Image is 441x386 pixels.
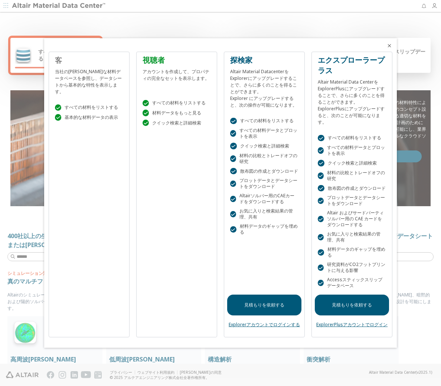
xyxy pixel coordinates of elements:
[240,168,298,174] font: 散布図の作成とダウンロード
[229,321,300,328] a: Explorerアカウントでログインする
[327,246,386,258] font: 材料データのギャップを埋める
[239,193,298,205] font: Altairソルバー用のCAEカードをダウンロードする
[55,114,62,121] div: 
[152,120,201,126] font: クイック検索と詳細検索
[227,295,301,315] a: 見積もりを依頼する
[230,155,236,162] div: 
[386,43,392,49] button: 閉める
[230,211,236,218] div: 
[240,223,299,235] font: 材料データのギャップを埋める
[318,76,386,126] div: Altair Material Data CenterをExplorerPlusにアップグレードすることで、さらに多くのことを得ることができます。 ExplorerPlusにアップグレードすると...
[327,277,386,289] font: Accessスティックスリップデータベース
[318,135,324,142] div: 
[318,160,324,166] div: 
[328,135,381,141] font: すべての材料をリストする
[55,55,123,65] div: 客
[239,153,298,165] font: 材料の比較とトレードオフの研究
[318,147,324,154] div: 
[143,110,149,116] div: 
[239,178,298,189] font: プロットデータとデータシートをダウンロード
[143,55,211,65] div: 視聴者
[230,130,236,137] div: 
[239,208,298,220] font: お気に入りと検索結果の管理、共有
[230,65,298,108] div: Altair Material DatacenterをExplorerにアップグレードすることで、さらに多くのことを得ることができます。 Explorer にアップグレードすると、次の操作が可能...
[143,100,149,107] div: 
[230,118,237,124] div: 
[318,280,324,286] div: 
[318,172,324,179] div: 
[55,65,123,95] div: 当社の[PERSON_NAME]な材料データベースを参照し、データシートから基本的な特性を表示します。
[318,265,324,271] div: 
[240,118,294,124] font: すべての材料をリストする
[143,65,211,82] div: アカウントを作成して、プロパティの完全なセットを表示します。
[318,249,324,256] div: 
[230,196,236,202] div: 
[230,55,298,65] div: 探検家
[152,110,201,116] font: 材料データをもっと見る
[65,114,118,120] font: 基本的な材料データの表示
[328,160,377,166] font: クイック検索と詳細検索
[55,104,62,111] div: 
[230,168,237,175] div: 
[240,143,289,149] font: クイック検索と詳細検索
[318,198,324,204] div: 
[318,185,324,192] div: 
[327,262,386,273] font: 研究資料がCO2フットプリントに与える影響
[65,104,118,110] font: すべての材料をリストする
[327,145,386,156] font: すべての材料データとプロットを表示
[230,143,237,149] div: 
[327,195,386,207] font: プロットデータとデータシートをダウンロード
[327,170,386,182] font: 材料の比較とトレードオフの研究
[318,216,324,223] div: 
[230,226,236,233] div: 
[316,321,388,328] a: ExplorerPlusアカウントでログイン
[239,127,298,139] font: すべての材料データとプロットを表示
[315,295,389,315] a: 見積もりを依頼する
[143,120,149,126] div: 
[152,100,206,106] font: すべての材料をリストする
[318,55,386,76] div: エクスプローラープラス
[327,231,386,243] font: お気に入りと検索結果の管理、共有
[318,234,324,241] div: 
[230,181,236,187] div: 
[327,210,386,228] font: Altair およびサードパーティ ソルバー用の CAE カードをダウンロードする
[328,185,386,191] font: 散布図の作成とダウンロード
